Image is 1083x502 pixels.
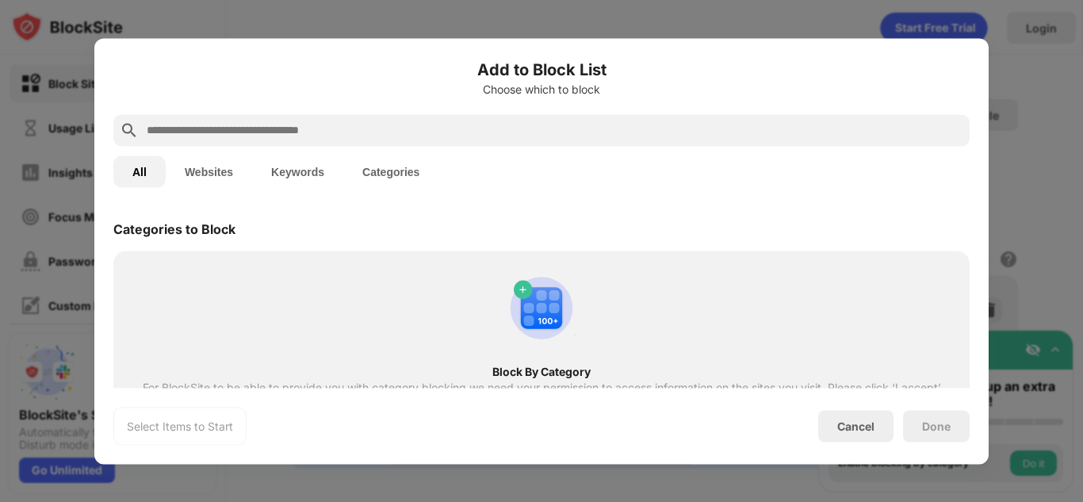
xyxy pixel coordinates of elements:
[142,365,941,377] div: Block By Category
[343,155,438,187] button: Categories
[127,418,233,434] div: Select Items to Start
[120,121,139,140] img: search.svg
[503,270,580,346] img: category-add.svg
[252,155,343,187] button: Keywords
[113,155,166,187] button: All
[113,220,235,236] div: Categories to Block
[142,381,941,406] div: For BlockSite to be able to provide you with category blocking we need your permission to access ...
[113,82,970,95] div: Choose which to block
[166,155,252,187] button: Websites
[113,57,970,81] h6: Add to Block List
[922,420,951,432] div: Done
[837,420,874,433] div: Cancel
